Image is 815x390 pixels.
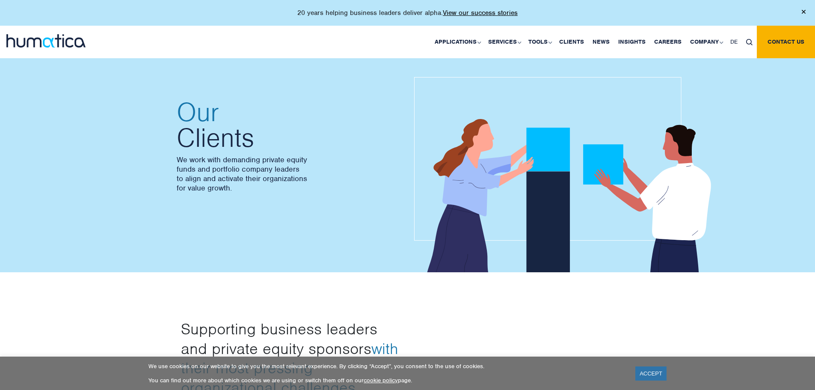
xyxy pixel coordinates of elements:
[148,363,625,370] p: We use cookies on our website to give you the most relevant experience. By clicking “Accept”, you...
[686,26,726,58] a: Company
[297,9,518,17] p: 20 years helping business leaders deliver alpha.
[726,26,742,58] a: DE
[555,26,588,58] a: Clients
[364,377,398,384] a: cookie policy
[148,377,625,384] p: You can find out more about which cookies we are using or switch them off on our page.
[177,155,399,193] p: We work with demanding private equity funds and portfolio company leaders to align and activate t...
[524,26,555,58] a: Tools
[614,26,650,58] a: Insights
[746,39,753,45] img: search_icon
[757,26,815,58] a: Contact us
[6,34,86,48] img: logo
[588,26,614,58] a: News
[177,99,399,151] h2: Clients
[635,366,667,381] a: ACCEPT
[414,77,722,274] img: about_banner1
[650,26,686,58] a: Careers
[430,26,484,58] a: Applications
[484,26,524,58] a: Services
[443,9,518,17] a: View our success stories
[177,99,399,125] span: Our
[730,38,738,45] span: DE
